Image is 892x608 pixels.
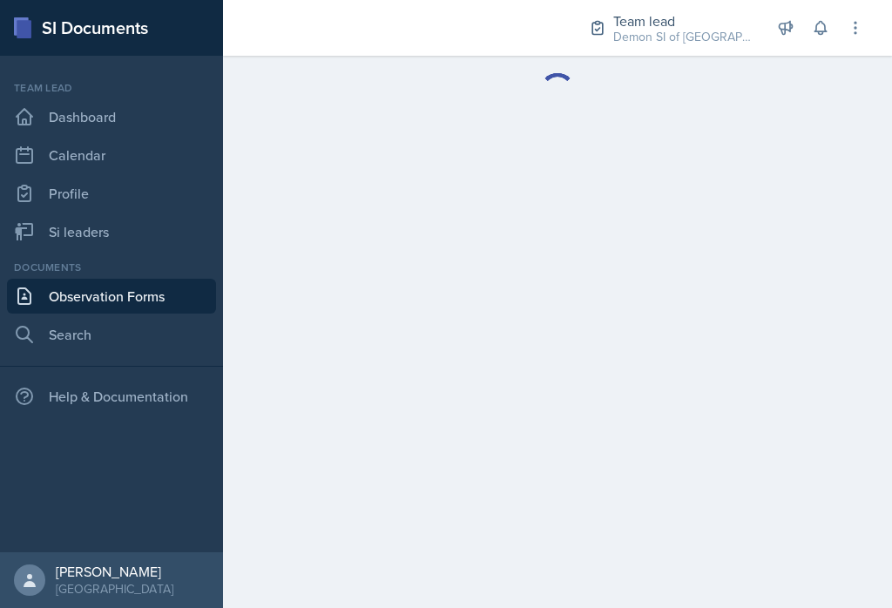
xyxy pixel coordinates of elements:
a: Profile [7,176,216,211]
div: Documents [7,260,216,275]
a: Observation Forms [7,279,216,314]
div: [PERSON_NAME] [56,563,173,580]
div: [GEOGRAPHIC_DATA] [56,580,173,598]
a: Calendar [7,138,216,172]
div: Demon SI of [GEOGRAPHIC_DATA] / Fall 2025 [613,28,753,46]
a: Si leaders [7,214,216,249]
div: Team lead [613,10,753,31]
a: Dashboard [7,99,216,134]
a: Search [7,317,216,352]
div: Help & Documentation [7,379,216,414]
div: Team lead [7,80,216,96]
